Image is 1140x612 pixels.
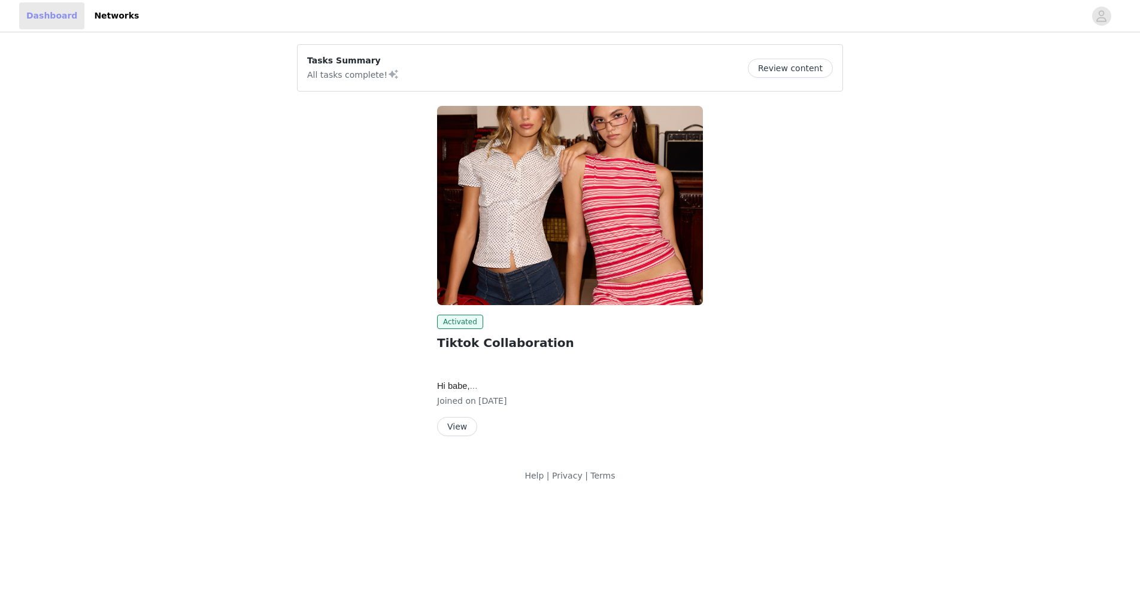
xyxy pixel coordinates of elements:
[19,2,84,29] a: Dashboard
[437,315,483,329] span: Activated
[437,422,477,431] a: View
[307,67,399,81] p: All tasks complete!
[547,471,550,480] span: |
[437,106,703,305] img: Edikted
[437,396,476,406] span: Joined on
[748,59,833,78] button: Review content
[552,471,583,480] a: Privacy
[437,417,477,436] button: View
[307,54,399,67] p: Tasks Summary
[590,471,615,480] a: Terms
[478,396,507,406] span: [DATE]
[87,2,146,29] a: Networks
[585,471,588,480] span: |
[1096,7,1107,26] div: avatar
[437,381,478,391] span: Hi babe,
[437,334,703,352] h2: Tiktok Collaboration
[524,471,544,480] a: Help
